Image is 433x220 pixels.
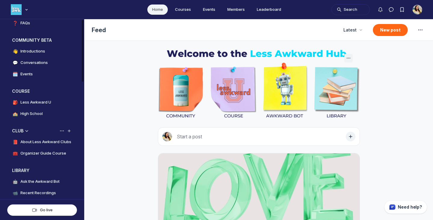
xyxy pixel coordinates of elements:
button: Add space or space group [66,128,72,134]
button: COMMUNITY BETACollapse space [7,35,77,45]
h4: Introductions [20,48,45,54]
a: Home [147,5,168,15]
a: 🗓️Events [7,69,77,79]
a: 📹Recent Recordings [7,188,77,198]
h4: Conversations [20,60,48,66]
button: New post [373,24,408,36]
h4: Ask the Awkward Bot [20,179,60,185]
button: COURSECollapse space [7,86,77,96]
a: 🧰Organizer Guide Course [7,148,77,158]
span: 🤖 [12,179,18,185]
a: Courses [170,5,196,15]
button: View space group options [59,128,65,134]
button: Go live [7,204,77,216]
button: User menu options [413,5,422,14]
img: Less Awkward Hub logo [11,4,22,15]
h1: Feed [92,26,335,34]
h4: Organizer Guide Course [20,150,66,156]
svg: Feed settings [417,26,424,34]
div: Go live [12,207,72,213]
a: 👋Introductions [7,46,77,56]
a: 🤖Ask the Awkward Bot [7,176,77,187]
h4: Recent Recordings [20,190,56,196]
span: Latest [343,27,357,33]
span: 📹 [12,190,18,196]
button: LIBRARYCollapse space [7,166,77,175]
a: 🏫High School [7,109,77,119]
button: Less Awkward Hub logo [11,4,29,16]
h3: COURSE [12,88,30,94]
button: Start a post [158,127,360,146]
h3: LIBRARY [12,167,29,173]
h4: FAQs [20,20,30,26]
button: Search [331,4,370,15]
a: ❓FAQs [7,18,77,28]
div: Collapse space [24,128,30,134]
button: CLUBCollapse space [7,126,77,136]
h3: CLUB [12,128,23,134]
span: 🗓️ [12,71,18,77]
button: Latest [340,25,366,35]
h3: COMMUNITY BETA [12,37,52,43]
span: 🎒 [12,99,18,105]
h4: Events [20,71,33,77]
a: 📕About Less Awkward Clubs [7,137,77,147]
span: 🏫 [12,111,18,117]
span: 💬 [12,60,18,66]
a: Members [223,5,250,15]
a: 🎒Less Awkward U [7,97,77,107]
span: ❓ [12,20,18,26]
header: Page Header [84,19,433,41]
h4: About Less Awkward Clubs [20,139,71,145]
h4: Less Awkward U [20,99,51,105]
span: Start a post [177,134,202,140]
a: Leaderboard [252,5,286,15]
span: 📕 [12,139,18,145]
button: Bookmarks [397,4,407,15]
a: 💬Conversations [7,58,77,68]
a: Events [198,5,220,15]
span: 🧰 [12,150,18,156]
button: Direct messages [386,4,397,15]
p: Need help? [398,204,422,210]
button: Feed settings [415,25,426,35]
button: Welcome banner actions [344,54,353,62]
button: Circle support widget [384,200,427,214]
button: Notifications [375,4,386,15]
h4: High School [20,111,43,117]
span: 👋 [12,48,18,54]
